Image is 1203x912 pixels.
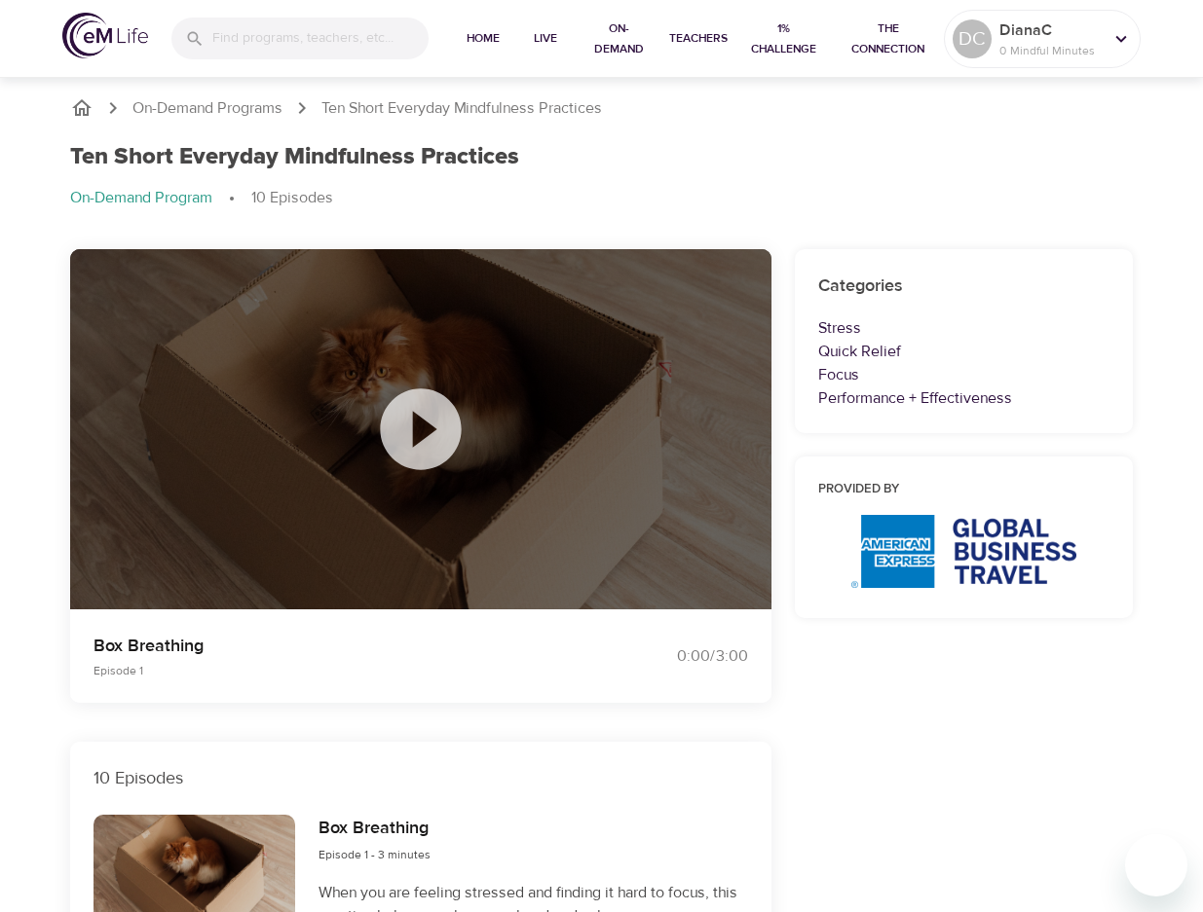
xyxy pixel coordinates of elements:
[70,187,212,209] p: On-Demand Program
[602,645,748,668] div: 0:00 / 3:00
[999,42,1103,59] p: 0 Mindful Minutes
[62,13,148,58] img: logo
[818,386,1110,410] p: Performance + Effectiveness
[999,18,1103,42] p: DianaC
[818,480,1110,500] h6: Provided by
[840,18,936,59] span: The Connection
[319,815,431,843] h6: Box Breathing
[132,97,282,120] a: On-Demand Programs
[818,273,1110,301] h6: Categories
[522,28,569,49] span: Live
[70,143,519,171] h1: Ten Short Everyday Mindfulness Practices
[212,18,429,59] input: Find programs, teachers, etc...
[1125,834,1187,896] iframe: Button to launch messaging window
[953,19,992,58] div: DC
[669,28,728,49] span: Teachers
[743,18,824,59] span: 1% Challenge
[818,340,1110,363] p: Quick Relief
[460,28,507,49] span: Home
[94,765,748,791] p: 10 Episodes
[818,363,1110,386] p: Focus
[851,515,1076,588] img: AmEx%20GBT%20logo.png
[319,847,431,862] span: Episode 1 - 3 minutes
[584,18,654,59] span: On-Demand
[818,316,1110,340] p: Stress
[70,96,1134,120] nav: breadcrumb
[321,97,602,120] p: Ten Short Everyday Mindfulness Practices
[94,662,579,679] p: Episode 1
[251,187,333,209] p: 10 Episodes
[70,187,1134,210] nav: breadcrumb
[94,633,579,659] p: Box Breathing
